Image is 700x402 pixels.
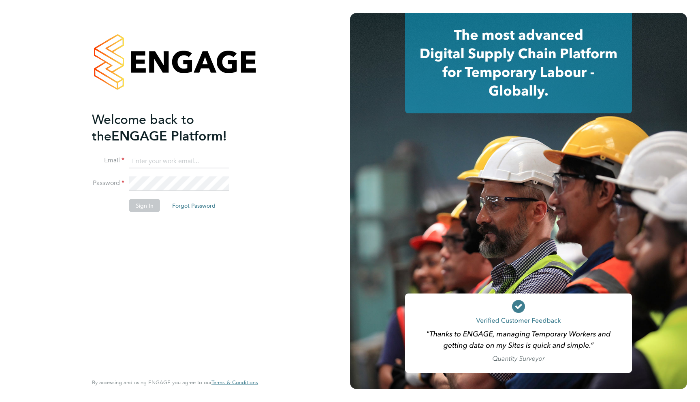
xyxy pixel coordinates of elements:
span: By accessing and using ENGAGE you agree to our [92,379,258,386]
label: Password [92,179,124,187]
button: Forgot Password [166,199,222,212]
h2: ENGAGE Platform! [92,111,250,144]
span: Terms & Conditions [211,379,258,386]
a: Terms & Conditions [211,379,258,386]
span: Welcome back to the [92,111,194,144]
label: Email [92,156,124,165]
input: Enter your work email... [129,154,229,168]
button: Sign In [129,199,160,212]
